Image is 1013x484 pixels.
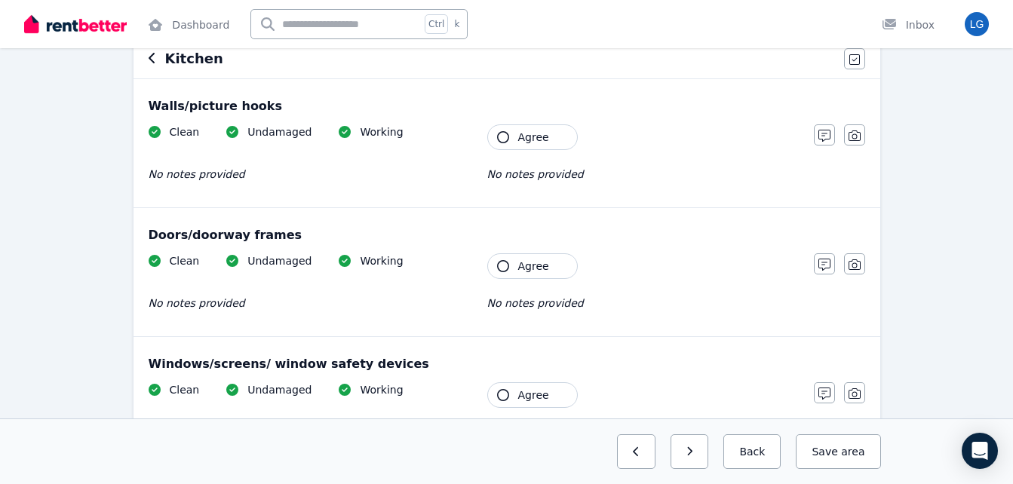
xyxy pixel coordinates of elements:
button: Agree [487,382,578,408]
img: RentBetter [24,13,127,35]
span: Clean [170,253,200,268]
span: Agree [518,130,549,145]
span: Working [360,124,403,139]
div: Inbox [882,17,935,32]
button: Back [723,434,781,469]
button: Agree [487,124,578,150]
button: Agree [487,253,578,279]
span: Undamaged [247,382,312,397]
div: Windows/screens/ window safety devices [149,355,865,373]
span: Agree [518,388,549,403]
span: Ctrl [425,14,448,34]
button: Save area [796,434,880,469]
span: Undamaged [247,124,312,139]
div: Open Intercom Messenger [962,433,998,469]
span: No notes provided [149,297,245,309]
span: Clean [170,382,200,397]
span: Working [360,382,403,397]
h6: Kitchen [165,48,223,69]
span: No notes provided [487,297,584,309]
span: Clean [170,124,200,139]
img: Lili Gustinah [965,12,989,36]
span: area [841,444,864,459]
span: Working [360,253,403,268]
span: Undamaged [247,253,312,268]
span: k [454,18,459,30]
span: No notes provided [149,168,245,180]
div: Walls/picture hooks [149,97,865,115]
div: Doors/doorway frames [149,226,865,244]
span: Agree [518,259,549,274]
span: No notes provided [487,168,584,180]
